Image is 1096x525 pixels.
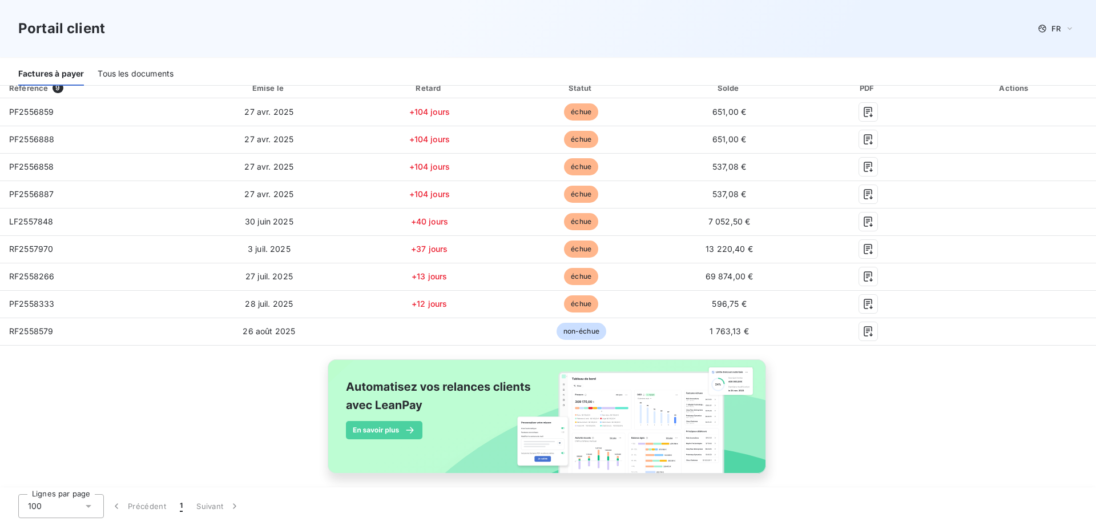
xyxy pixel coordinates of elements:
[244,162,293,171] span: 27 avr. 2025
[173,494,190,518] button: 1
[564,158,598,175] span: échue
[712,162,746,171] span: 537,08 €
[317,352,779,493] img: banner
[708,217,751,226] span: 7 052,50 €
[9,271,54,281] span: RF2558266
[188,82,350,94] div: Émise le
[18,62,84,86] div: Factures à payer
[248,244,291,254] span: 3 juil. 2025
[409,107,450,117] span: +104 jours
[9,326,53,336] span: RF2558579
[936,82,1094,94] div: Actions
[805,82,932,94] div: PDF
[190,494,247,518] button: Suivant
[53,83,63,93] span: 9
[9,189,54,199] span: PF2556887
[712,134,746,144] span: 651,00 €
[244,107,293,117] span: 27 avr. 2025
[564,241,598,258] span: échue
[509,82,654,94] div: Statut
[557,323,606,340] span: non-échue
[98,62,174,86] div: Tous les documents
[9,134,54,144] span: PF2556888
[706,271,753,281] span: 69 874,00 €
[244,134,293,144] span: 27 avr. 2025
[180,500,183,512] span: 1
[1051,24,1061,33] span: FR
[104,494,173,518] button: Précédent
[564,103,598,121] span: échue
[409,162,450,171] span: +104 jours
[712,299,746,308] span: 596,75 €
[564,131,598,148] span: échue
[564,268,598,285] span: échue
[18,18,105,39] h3: Portail client
[710,326,749,336] span: 1 763,13 €
[411,217,448,226] span: +40 jours
[9,83,48,93] div: Référence
[245,271,293,281] span: 27 juil. 2025
[564,213,598,230] span: échue
[706,244,753,254] span: 13 220,40 €
[712,107,746,117] span: 651,00 €
[409,134,450,144] span: +104 jours
[245,299,293,308] span: 28 juil. 2025
[9,217,53,226] span: LF2557848
[564,186,598,203] span: échue
[28,500,42,512] span: 100
[355,82,504,94] div: Retard
[409,189,450,199] span: +104 jours
[9,162,54,171] span: PF2556858
[564,295,598,312] span: échue
[244,189,293,199] span: 27 avr. 2025
[9,244,53,254] span: RF2557970
[411,244,448,254] span: +37 jours
[243,326,295,336] span: 26 août 2025
[659,82,800,94] div: Solde
[9,107,54,117] span: PF2556859
[9,299,54,308] span: PF2558333
[245,217,293,226] span: 30 juin 2025
[712,189,746,199] span: 537,08 €
[412,299,447,308] span: +12 jours
[412,271,447,281] span: +13 jours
